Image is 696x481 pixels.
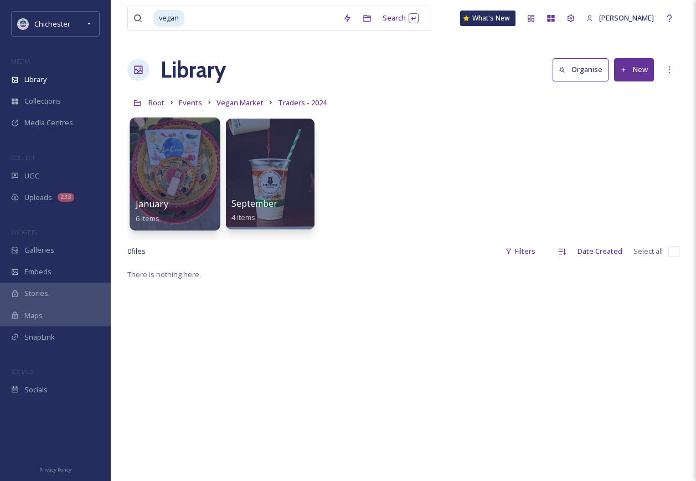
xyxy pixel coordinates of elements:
a: Vegan Market [216,96,264,109]
a: Library [161,53,226,86]
span: Chichester [34,19,70,29]
a: Events [179,96,202,109]
span: Events [179,98,202,108]
span: COLLECT [11,153,35,162]
span: 0 file s [127,246,146,257]
img: Logo_of_Chichester_District_Council.png [18,18,29,29]
a: [PERSON_NAME] [581,7,659,29]
span: SnapLink [24,332,55,342]
a: Privacy Policy [39,462,71,475]
button: Organise [553,58,609,81]
a: What's New [460,11,515,26]
span: 6 items [136,213,160,223]
a: January6 items [136,199,168,223]
div: Search [377,7,424,29]
a: Traders - 2024 [278,96,327,109]
div: Filters [499,240,541,262]
span: WIDGETS [11,228,37,236]
span: Embeds [24,267,51,277]
a: Organise [553,58,614,81]
span: Stories [24,288,48,299]
span: MEDIA [11,57,30,65]
span: January [136,198,168,210]
span: Uploads [24,192,52,203]
span: September [231,197,277,209]
div: 233 [58,193,74,202]
button: New [614,58,654,81]
span: Select all [633,246,663,257]
a: Root [148,96,164,109]
span: SOCIALS [11,367,33,376]
span: Privacy Policy [39,466,71,473]
span: Library [24,74,47,85]
span: vegan [153,10,184,26]
span: Galleries [24,245,54,255]
span: 4 items [231,212,255,222]
span: [PERSON_NAME] [599,13,654,23]
span: UGC [24,171,39,181]
a: September4 items [231,198,277,222]
span: There is nothing here. [127,269,201,279]
span: Traders - 2024 [278,98,327,108]
span: Root [148,98,164,108]
div: Date Created [572,240,628,262]
span: Vegan Market [216,98,264,108]
span: Collections [24,96,61,106]
span: Media Centres [24,117,73,128]
span: Socials [24,385,48,395]
span: Maps [24,310,43,321]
